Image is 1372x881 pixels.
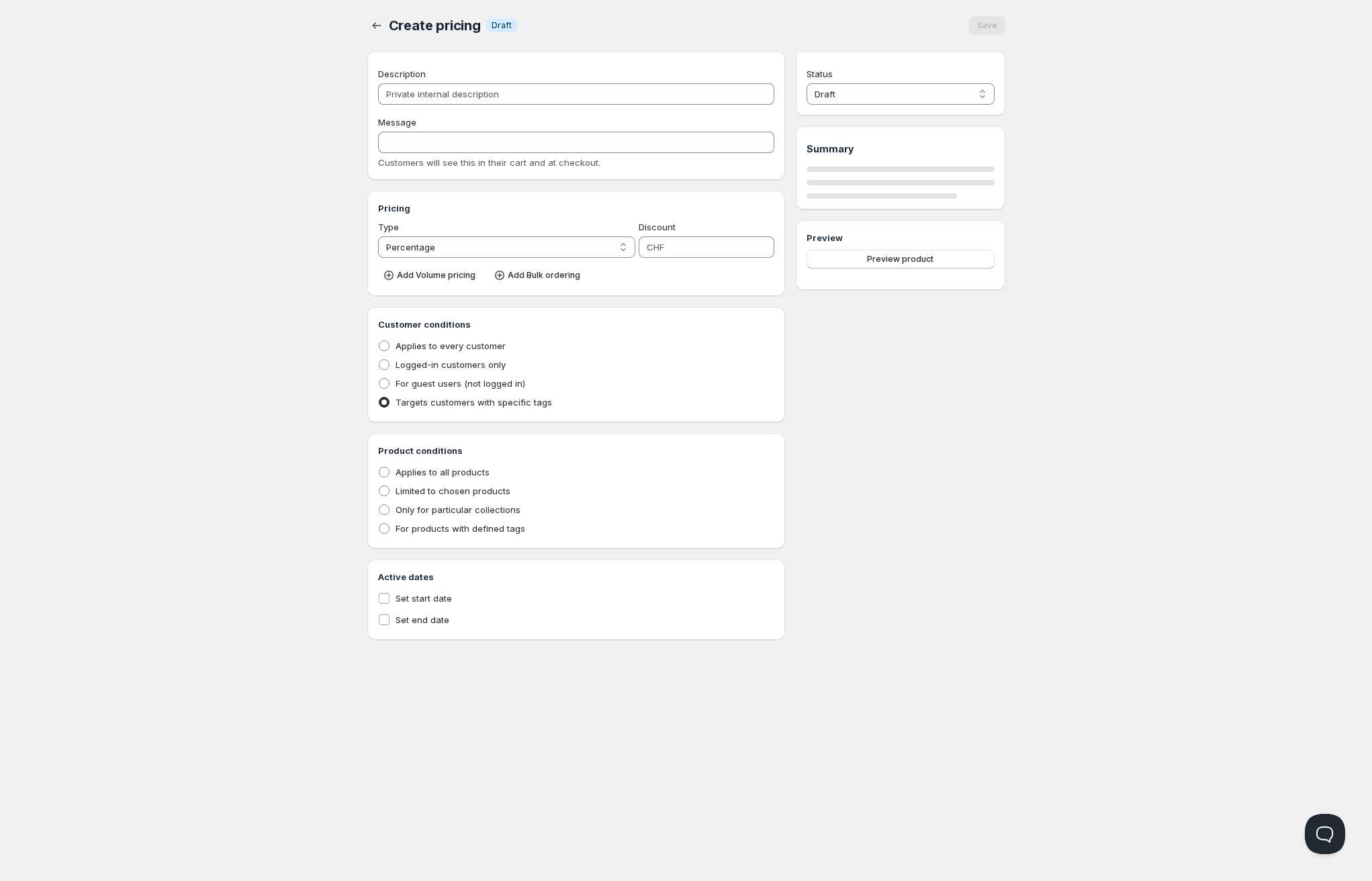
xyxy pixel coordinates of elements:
button: Add Bulk ordering [489,266,588,285]
span: Status [807,68,833,79]
span: Only for particular collections [396,504,520,515]
span: Limited to chosen products [396,485,510,496]
span: Message [378,117,416,128]
span: Add Volume pricing [397,270,475,281]
span: Create pricing [389,17,481,34]
span: Preview product [867,254,933,265]
span: Set end date [396,614,449,625]
h1: Summary [807,142,994,156]
input: Private internal description [378,83,775,105]
h3: Active dates [378,570,775,584]
h3: Product conditions [378,444,775,457]
span: Draft [492,20,512,31]
iframe: Help Scout Beacon - Open [1305,814,1345,854]
span: For products with defined tags [396,523,525,534]
span: CHF [647,242,664,252]
span: Description [378,68,426,79]
span: Add Bulk ordering [508,270,580,281]
span: Set start date [396,593,452,604]
h3: Preview [807,231,994,244]
span: Targets customers with specific tags [396,397,552,408]
span: Applies to every customer [396,340,506,351]
span: Discount [639,222,676,232]
span: Customers will see this in their cart and at checkout. [378,157,600,168]
span: Logged-in customers only [396,359,506,370]
span: For guest users (not logged in) [396,378,525,389]
button: Add Volume pricing [378,266,484,285]
h3: Pricing [378,201,775,215]
span: Type [378,222,399,232]
h3: Customer conditions [378,318,775,331]
button: Preview product [807,250,994,269]
span: Applies to all products [396,467,490,477]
